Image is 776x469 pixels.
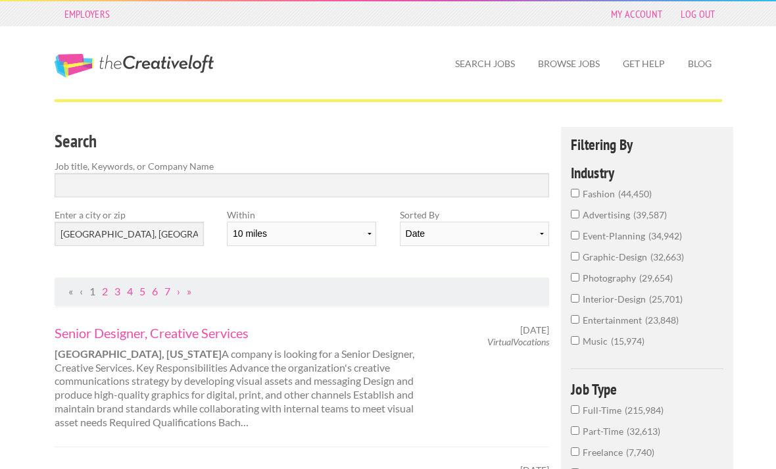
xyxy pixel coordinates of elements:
[102,285,108,297] a: Page 2
[627,426,660,437] span: 32,613
[571,294,579,303] input: interior-design25,701
[583,405,625,416] span: Full-Time
[127,285,133,297] a: Page 4
[55,208,204,222] label: Enter a city or zip
[571,252,579,260] input: graphic-design32,663
[583,188,618,199] span: fashion
[571,189,579,197] input: fashion44,450
[626,447,654,458] span: 7,740
[139,285,145,297] a: Page 5
[400,222,549,246] select: Sort results by
[487,336,549,347] em: VirtualVocations
[520,324,549,336] span: [DATE]
[612,49,675,79] a: Get Help
[650,251,684,262] span: 32,663
[55,347,222,360] strong: [GEOGRAPHIC_DATA], [US_STATE]
[571,137,724,152] h4: Filtering By
[68,285,73,297] span: First Page
[583,426,627,437] span: Part-Time
[43,324,431,430] div: A company is looking for a Senior Designer, Creative Services. Key Responsibilities Advance the o...
[571,405,579,414] input: Full-Time215,984
[58,5,117,23] a: Employers
[571,426,579,435] input: Part-Time32,613
[227,208,376,222] label: Within
[583,293,649,305] span: interior-design
[583,230,648,241] span: event-planning
[645,314,679,326] span: 23,848
[633,209,667,220] span: 39,587
[55,173,550,197] input: Search
[583,209,633,220] span: advertising
[583,272,639,284] span: photography
[583,335,611,347] span: music
[177,285,180,297] a: Next Page
[571,447,579,456] input: Freelance7,740
[114,285,120,297] a: Page 3
[55,324,420,341] a: Senior Designer, Creative Services
[152,285,158,297] a: Page 6
[571,165,724,180] h4: Industry
[55,54,214,78] a: The Creative Loft
[583,251,650,262] span: graphic-design
[445,49,525,79] a: Search Jobs
[625,405,664,416] span: 215,984
[89,285,95,297] a: Page 1
[571,336,579,345] input: music15,974
[674,5,721,23] a: Log Out
[604,5,669,23] a: My Account
[164,285,170,297] a: Page 7
[583,314,645,326] span: entertainment
[677,49,722,79] a: Blog
[527,49,610,79] a: Browse Jobs
[618,188,652,199] span: 44,450
[611,335,644,347] span: 15,974
[55,159,550,173] label: Job title, Keywords, or Company Name
[648,230,682,241] span: 34,942
[571,210,579,218] input: advertising39,587
[639,272,673,284] span: 29,654
[583,447,626,458] span: Freelance
[80,285,83,297] span: Previous Page
[571,315,579,324] input: entertainment23,848
[649,293,683,305] span: 25,701
[571,231,579,239] input: event-planning34,942
[571,382,724,397] h4: Job Type
[55,129,550,154] h3: Search
[571,273,579,282] input: photography29,654
[187,285,191,297] a: Last Page, Page 24682
[400,208,549,222] label: Sorted By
